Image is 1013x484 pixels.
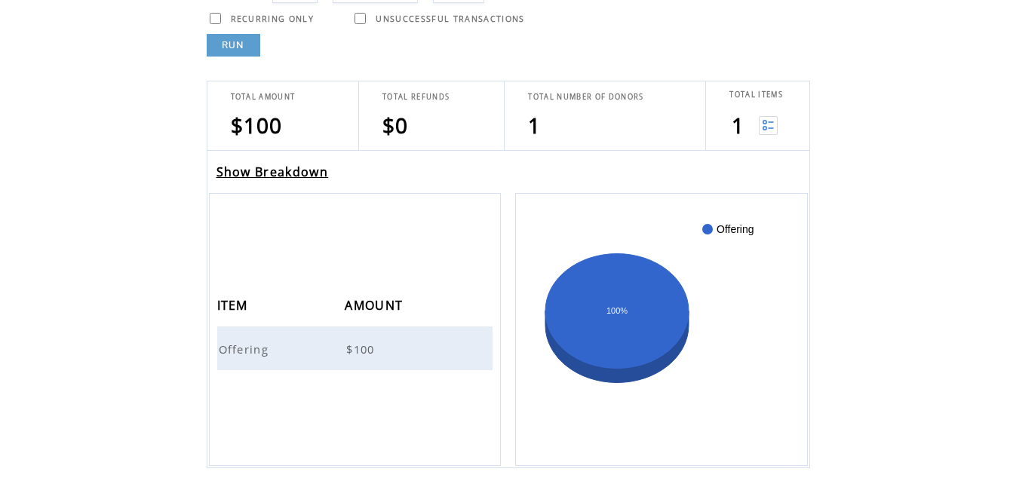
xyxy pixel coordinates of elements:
span: UNSUCCESSFUL TRANSACTIONS [376,14,524,24]
span: $100 [231,111,283,139]
img: View list [759,116,778,135]
span: $100 [346,342,378,357]
span: TOTAL NUMBER OF DONORS [528,92,643,102]
text: Offering [717,223,754,235]
span: TOTAL AMOUNT [231,92,296,102]
span: AMOUNT [345,293,407,321]
a: RUN [207,34,260,57]
span: TOTAL ITEMS [729,90,783,100]
span: 1 [732,111,744,139]
a: AMOUNT [345,300,407,309]
span: ITEM [217,293,252,321]
a: Offering [219,341,273,354]
span: RECURRING ONLY [231,14,315,24]
text: 100% [606,306,628,315]
span: TOTAL REFUNDS [382,92,450,102]
span: $0 [382,111,409,139]
span: 1 [528,111,541,139]
a: ITEM [217,300,252,309]
a: Show Breakdown [216,164,329,180]
svg: A chart. [539,216,784,443]
span: Offering [219,342,273,357]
